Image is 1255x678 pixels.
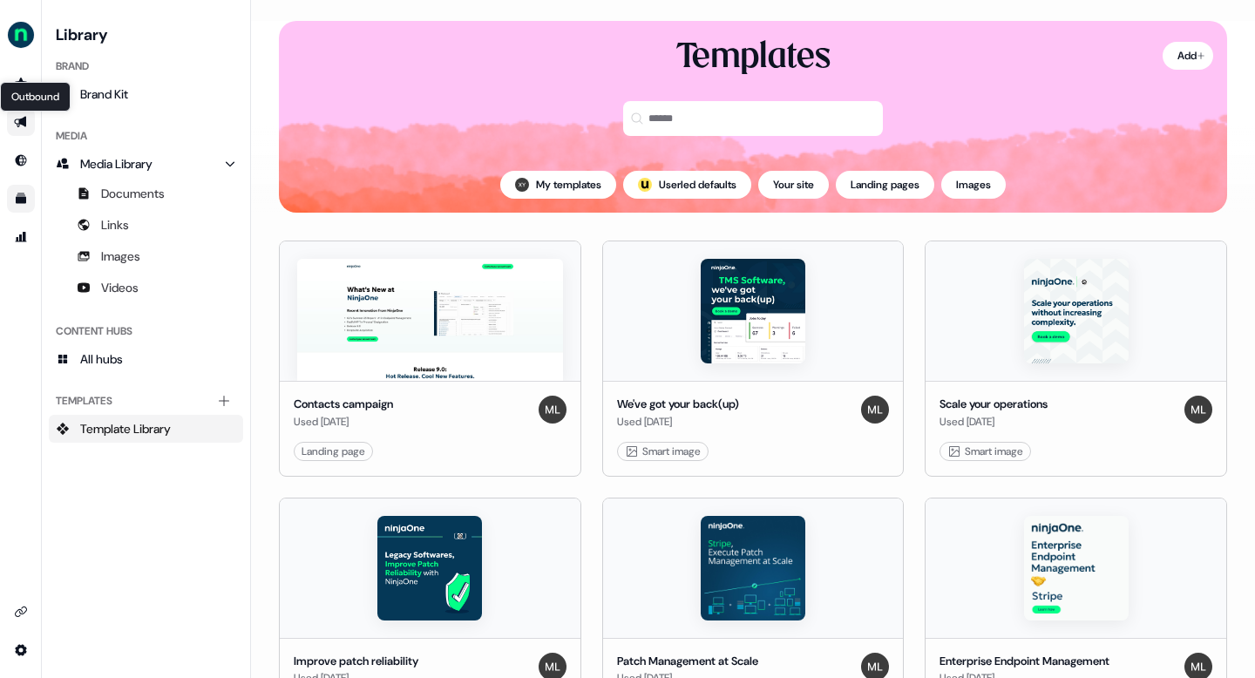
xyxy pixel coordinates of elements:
[49,150,243,178] a: Media Library
[377,516,482,620] img: Improve patch reliability
[638,178,652,192] img: userled logo
[617,396,739,413] div: We've got your back(up)
[80,85,128,103] span: Brand Kit
[49,80,243,108] a: Brand Kit
[7,185,35,213] a: Go to templates
[80,155,153,173] span: Media Library
[539,396,566,424] img: Megan
[1163,42,1213,70] button: Add
[701,516,805,620] img: Patch Management at Scale
[623,171,751,199] button: userled logo;Userled defaults
[1024,259,1129,363] img: Scale your operations
[49,180,243,207] a: Documents
[294,413,393,431] div: Used [DATE]
[7,223,35,251] a: Go to attribution
[294,396,393,413] div: Contacts campaign
[49,122,243,150] div: Media
[836,171,934,199] button: Landing pages
[302,443,365,460] div: Landing page
[625,443,701,460] div: Smart image
[947,443,1023,460] div: Smart image
[638,178,652,192] div: ;
[7,636,35,664] a: Go to integrations
[7,108,35,136] a: Go to outbound experience
[861,396,889,424] img: Megan
[49,317,243,345] div: Content Hubs
[101,216,129,234] span: Links
[49,345,243,373] a: All hubs
[49,21,243,45] h3: Library
[7,598,35,626] a: Go to integrations
[279,241,581,477] button: Contacts campaignContacts campaignUsed [DATE]MeganLanding page
[940,653,1109,670] div: Enterprise Endpoint Management
[617,653,758,670] div: Patch Management at Scale
[676,35,831,80] div: Templates
[617,413,739,431] div: Used [DATE]
[101,185,165,202] span: Documents
[1024,516,1129,620] img: Enterprise Endpoint Management
[925,241,1227,477] button: Scale your operationsScale your operationsUsed [DATE]Megan Smart image
[940,413,1048,431] div: Used [DATE]
[758,171,829,199] button: Your site
[7,146,35,174] a: Go to Inbound
[49,242,243,270] a: Images
[7,70,35,98] a: Go to prospects
[49,387,243,415] div: Templates
[49,211,243,239] a: Links
[602,241,905,477] button: We've got your back(up)We've got your back(up)Used [DATE]Megan Smart image
[297,259,563,381] img: Contacts campaign
[101,247,140,265] span: Images
[1184,396,1212,424] img: Megan
[80,350,123,368] span: All hubs
[701,259,805,363] img: We've got your back(up)
[294,653,418,670] div: Improve patch reliability
[101,279,139,296] span: Videos
[49,274,243,302] a: Videos
[941,171,1006,199] button: Images
[940,396,1048,413] div: Scale your operations
[49,415,243,443] a: Template Library
[500,171,616,199] button: My templates
[80,420,171,437] span: Template Library
[49,52,243,80] div: Brand
[515,178,529,192] img: Xinrui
